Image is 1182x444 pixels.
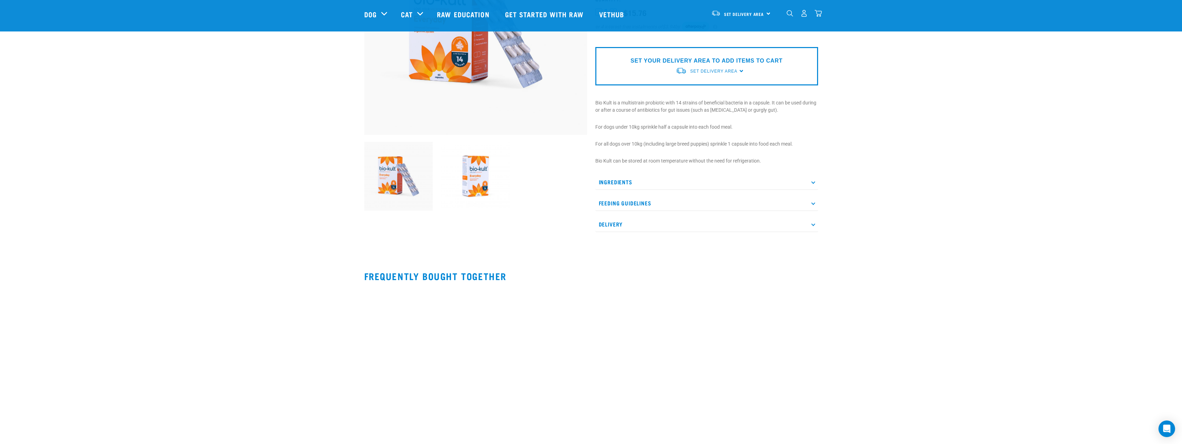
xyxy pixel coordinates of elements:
[595,174,818,190] p: Ingredients
[595,216,818,232] p: Delivery
[592,0,633,28] a: Vethub
[364,271,818,281] h2: Frequently bought together
[595,195,818,211] p: Feeding Guidelines
[631,57,782,65] p: SET YOUR DELIVERY AREA TO ADD ITEMS TO CART
[724,13,764,15] span: Set Delivery Area
[815,10,822,17] img: home-icon@2x.png
[364,9,377,19] a: Dog
[441,142,510,211] img: 2023 AUG RE Product1722
[800,10,808,17] img: user.png
[401,9,413,19] a: Cat
[595,157,818,165] p: Bio Kult can be stored at room temperature without the need for refrigeration.
[787,10,793,17] img: home-icon-1@2x.png
[676,67,687,74] img: van-moving.png
[595,99,818,114] p: Bio Kult is a multistrain probiotic with 14 strains of beneficial bacteria in a capsule. It can b...
[1158,420,1175,437] div: Open Intercom Messenger
[711,10,721,16] img: van-moving.png
[498,0,592,28] a: Get started with Raw
[690,69,737,74] span: Set Delivery Area
[595,123,818,131] p: For dogs under 10kg sprinkle half a capsule into each food meal.
[364,142,433,211] img: 2023 AUG RE Product1724
[595,140,818,148] p: For all dogs over 10kg (including large breed puppies) sprinkle 1 capsule into food each meal.
[430,0,498,28] a: Raw Education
